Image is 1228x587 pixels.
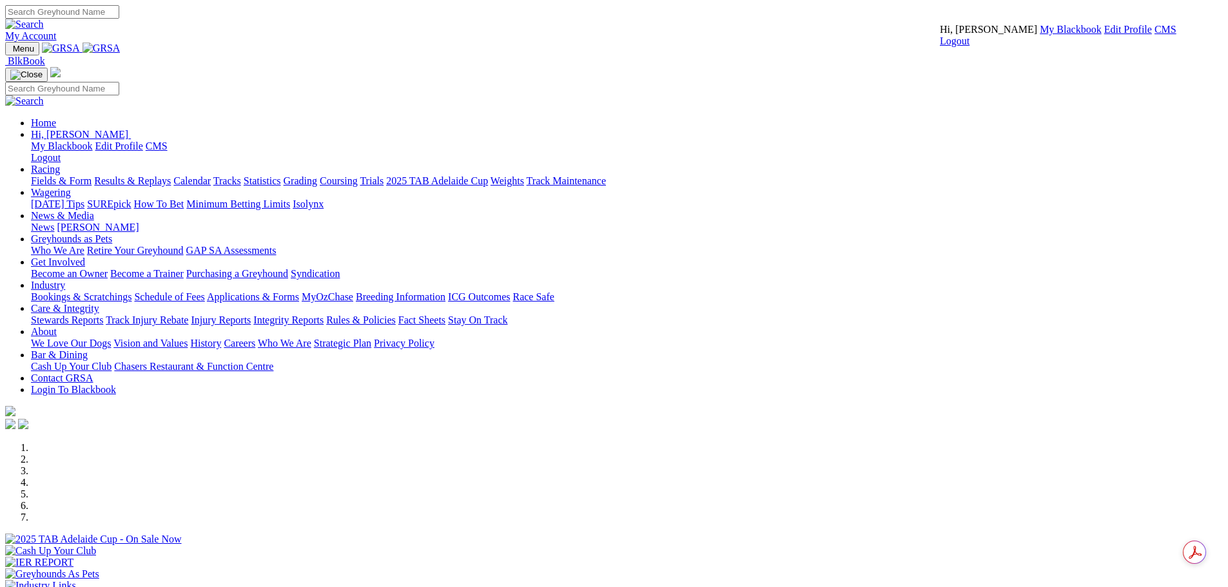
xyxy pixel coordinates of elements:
a: Isolynx [293,198,324,209]
span: Hi, [PERSON_NAME] [940,24,1037,35]
a: We Love Our Dogs [31,338,111,349]
a: My Account [5,30,57,41]
a: 2025 TAB Adelaide Cup [386,175,488,186]
a: News [31,222,54,233]
a: Home [31,117,56,128]
a: GAP SA Assessments [186,245,277,256]
div: Hi, [PERSON_NAME] [31,140,1223,164]
img: Search [5,95,44,107]
span: BlkBook [8,55,45,66]
div: Industry [31,291,1223,303]
input: Search [5,82,119,95]
input: Search [5,5,119,19]
a: Become an Owner [31,268,108,279]
a: Wagering [31,187,71,198]
a: [PERSON_NAME] [57,222,139,233]
img: logo-grsa-white.png [50,67,61,77]
a: Breeding Information [356,291,445,302]
a: Edit Profile [95,140,143,151]
a: Industry [31,280,65,291]
a: Stewards Reports [31,314,103,325]
a: Stay On Track [448,314,507,325]
a: CMS [1155,24,1176,35]
a: Who We Are [258,338,311,349]
a: Fields & Form [31,175,92,186]
a: News & Media [31,210,94,221]
a: Bookings & Scratchings [31,291,132,302]
a: Careers [224,338,255,349]
a: Privacy Policy [374,338,434,349]
a: Minimum Betting Limits [186,198,290,209]
a: Greyhounds as Pets [31,233,112,244]
a: Chasers Restaurant & Function Centre [114,361,273,372]
a: Weights [491,175,524,186]
button: Toggle navigation [5,68,48,82]
a: SUREpick [87,198,131,209]
a: Contact GRSA [31,372,93,383]
img: IER REPORT [5,557,73,568]
div: Bar & Dining [31,361,1223,372]
span: Hi, [PERSON_NAME] [31,129,128,140]
a: Hi, [PERSON_NAME] [31,129,131,140]
a: Cash Up Your Club [31,361,112,372]
div: News & Media [31,222,1223,233]
img: Cash Up Your Club [5,545,96,557]
a: Bar & Dining [31,349,88,360]
a: ICG Outcomes [448,291,510,302]
a: BlkBook [5,55,45,66]
a: Calendar [173,175,211,186]
a: Track Injury Rebate [106,314,188,325]
a: Strategic Plan [314,338,371,349]
span: Menu [13,44,34,53]
img: Search [5,19,44,30]
a: Purchasing a Greyhound [186,268,288,279]
img: facebook.svg [5,419,15,429]
a: Coursing [320,175,358,186]
a: History [190,338,221,349]
a: MyOzChase [302,291,353,302]
div: Racing [31,175,1223,187]
a: Statistics [244,175,281,186]
a: How To Bet [134,198,184,209]
a: Syndication [291,268,340,279]
a: Applications & Forms [207,291,299,302]
a: Track Maintenance [527,175,606,186]
a: Rules & Policies [326,314,396,325]
img: GRSA [42,43,80,54]
img: GRSA [83,43,121,54]
a: Logout [940,35,970,46]
a: Retire Your Greyhound [87,245,184,256]
a: Integrity Reports [253,314,324,325]
img: Close [10,70,43,80]
a: Care & Integrity [31,303,99,314]
img: logo-grsa-white.png [5,406,15,416]
div: My Account [940,24,1176,47]
div: Wagering [31,198,1223,210]
button: Toggle navigation [5,42,39,55]
a: Trials [360,175,384,186]
div: About [31,338,1223,349]
a: Logout [31,152,61,163]
a: About [31,326,57,337]
img: 2025 TAB Adelaide Cup - On Sale Now [5,534,182,545]
a: Race Safe [512,291,554,302]
a: Fact Sheets [398,314,445,325]
a: Results & Replays [94,175,171,186]
div: Greyhounds as Pets [31,245,1223,256]
a: Racing [31,164,60,175]
a: Injury Reports [191,314,251,325]
img: Greyhounds As Pets [5,568,99,580]
a: [DATE] Tips [31,198,84,209]
a: Tracks [213,175,241,186]
img: twitter.svg [18,419,28,429]
div: Care & Integrity [31,314,1223,326]
a: My Blackbook [1040,24,1102,35]
a: CMS [146,140,168,151]
a: Vision and Values [113,338,188,349]
a: Login To Blackbook [31,384,116,395]
div: Get Involved [31,268,1223,280]
a: Grading [284,175,317,186]
a: Become a Trainer [110,268,184,279]
a: Get Involved [31,256,85,267]
a: Schedule of Fees [134,291,204,302]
